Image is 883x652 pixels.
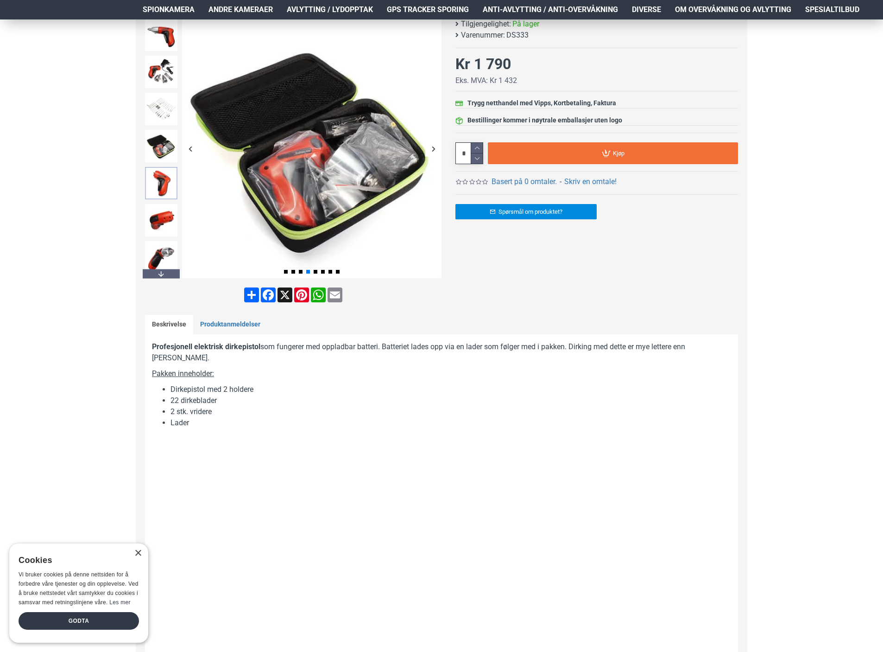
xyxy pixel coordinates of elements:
div: Bestillinger kommer i nøytrale emballasjer uten logo [467,115,622,125]
img: Profesjonell dirkepistol - elektrisk - SpyGadgets.no [145,19,177,51]
u: Pakken inneholder: [152,369,214,378]
li: 22 dirkeblader [170,395,731,406]
span: Om overvåkning og avlytting [675,4,791,15]
span: Go to slide 8 [336,270,340,274]
span: Go to slide 2 [291,270,295,274]
img: Profesjonell dirkepistol - elektrisk - SpyGadgets.no [145,167,177,199]
a: Beskrivelse [145,315,193,334]
span: På lager [512,19,539,30]
span: Spionkamera [143,4,195,15]
a: Spørsmål om produktet? [455,204,597,219]
a: WhatsApp [310,288,327,302]
a: Skriv en omtale! [564,176,617,187]
span: Go to slide 4 [306,270,310,274]
div: Next slide [143,269,180,278]
div: Close [134,550,141,557]
span: DS333 [506,30,529,41]
a: Email [327,288,343,302]
li: 2 stk. vridere [170,406,731,417]
a: Basert på 0 omtaler. [492,176,557,187]
li: Dirkepistol med 2 holdere [170,384,731,395]
span: Go to slide 1 [284,270,288,274]
div: Cookies [19,550,133,570]
span: Anti-avlytting / Anti-overvåkning [483,4,618,15]
b: Varenummer: [461,30,505,41]
img: Profesjonell dirkepistol - elektrisk - SpyGadgets.no [145,56,177,88]
div: Next slide [425,141,441,157]
span: Andre kameraer [208,4,273,15]
a: Les mer, opens a new window [109,599,130,606]
b: Tilgjengelighet: [461,19,511,30]
div: Godta [19,612,139,630]
a: Produktanmeldelser [193,315,267,334]
a: Facebook [260,288,277,302]
a: Share [243,288,260,302]
img: Profesjonell dirkepistol - elektrisk - SpyGadgets.no [145,204,177,237]
div: Trygg netthandel med Vipps, Kortbetaling, Faktura [467,98,616,108]
a: X [277,288,293,302]
b: Profesjonell elektrisk dirkepistol [152,342,260,351]
p: som fungerer med oppladbar batteri. Batteriet lades opp via en lader som følger med i pakken. Dir... [152,341,731,364]
img: Profesjonell dirkepistol - elektrisk - SpyGadgets.no [182,19,441,278]
span: Go to slide 7 [328,270,332,274]
span: GPS Tracker Sporing [387,4,469,15]
span: Avlytting / Lydopptak [287,4,373,15]
span: Vi bruker cookies på denne nettsiden for å forbedre våre tjenester og din opplevelse. Ved å bruke... [19,571,139,605]
span: Spesialtilbud [805,4,859,15]
span: Go to slide 6 [321,270,325,274]
span: Diverse [632,4,661,15]
span: Kjøp [613,150,624,156]
div: Kr 1 790 [455,53,511,75]
div: Previous slide [182,141,198,157]
img: Profesjonell dirkepistol - elektrisk - SpyGadgets.no [145,241,177,274]
span: Go to slide 3 [299,270,303,274]
img: Profesjonell dirkepistol - elektrisk - SpyGadgets.no [145,130,177,162]
span: Go to slide 5 [314,270,317,274]
img: Profesjonell dirkepistol - elektrisk - SpyGadgets.no [145,93,177,125]
b: - [560,177,561,186]
a: Pinterest [293,288,310,302]
li: Lader [170,417,731,428]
